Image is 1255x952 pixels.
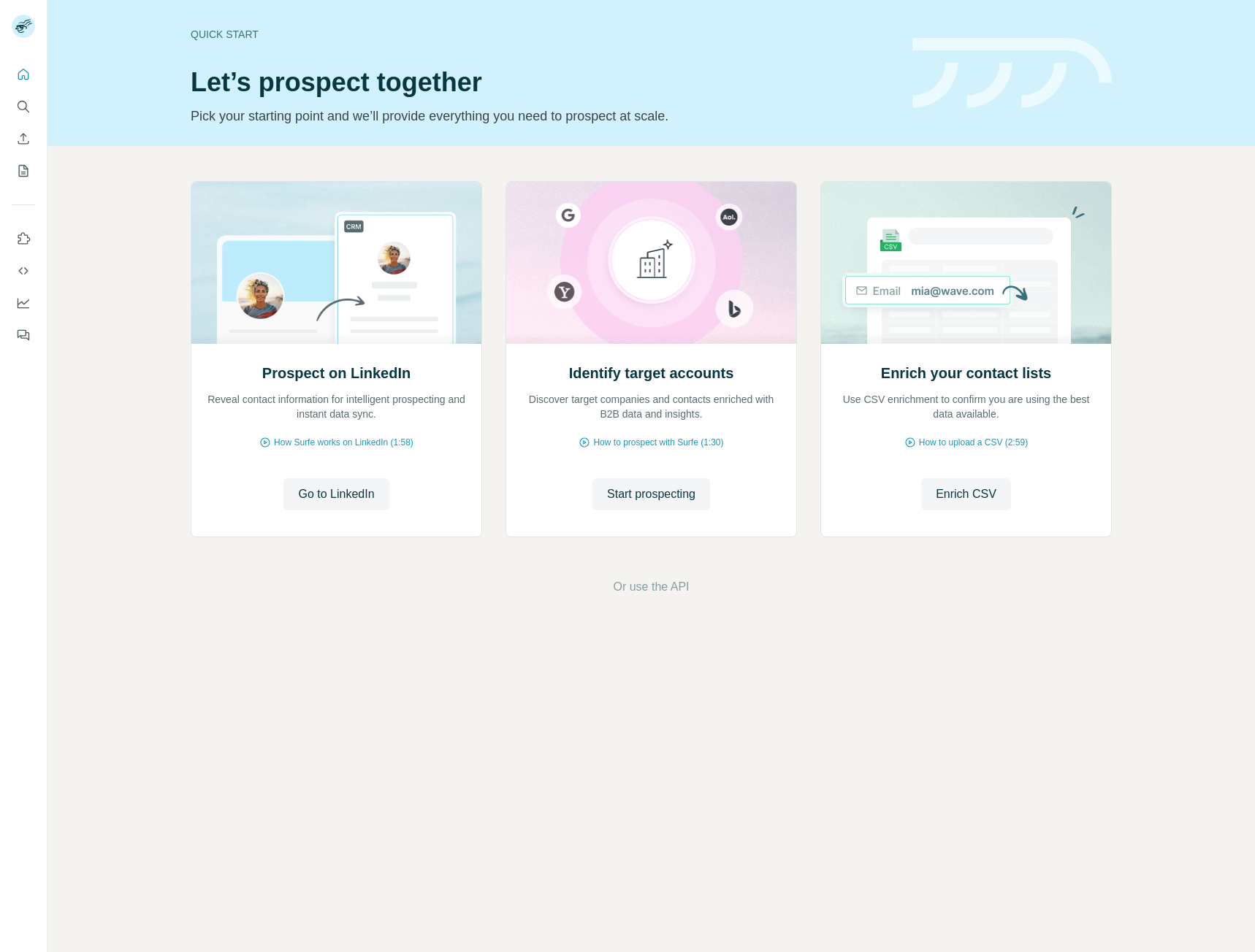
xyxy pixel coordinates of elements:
[12,93,35,120] button: Search
[936,485,996,503] span: Enrich CSV
[12,226,35,252] button: Use Surfe on LinkedIn
[12,61,35,88] button: Quick start
[283,478,389,510] button: Go to LinkedIn
[298,485,374,503] span: Go to LinkedIn
[12,258,35,284] button: Use Surfe API
[569,363,734,383] h2: Identify target accounts
[593,436,723,449] span: How to prospect with Surfe (1:30)
[191,68,895,97] h1: Let’s prospect together
[12,322,35,348] button: Feedback
[12,290,35,316] button: Dashboard
[820,182,1112,344] img: Enrich your contact lists
[191,106,895,126] p: Pick your starting point and we’ll provide everything you need to prospect at scale.
[836,392,1096,421] p: Use CSV enrichment to confirm you are using the best data available.
[191,182,482,344] img: Prospect on LinkedIn
[206,392,467,421] p: Reveal contact information for intelligent prospecting and instant data sync.
[506,182,797,344] img: Identify target accounts
[919,436,1028,449] span: How to upload a CSV (2:59)
[262,363,411,383] h2: Prospect on LinkedIn
[521,392,782,421] p: Discover target companies and contacts enriched with B2B data and insights.
[881,363,1051,383] h2: Enrich your contact lists
[191,27,895,42] div: Quick start
[921,478,1011,510] button: Enrich CSV
[274,436,413,449] span: How Surfe works on LinkedIn (1:58)
[613,578,689,596] button: Or use the API
[607,485,695,503] span: Start prospecting
[592,478,710,510] button: Start prospecting
[912,38,1112,109] img: banner
[12,158,35,184] button: My lists
[12,126,35,152] button: Enrich CSV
